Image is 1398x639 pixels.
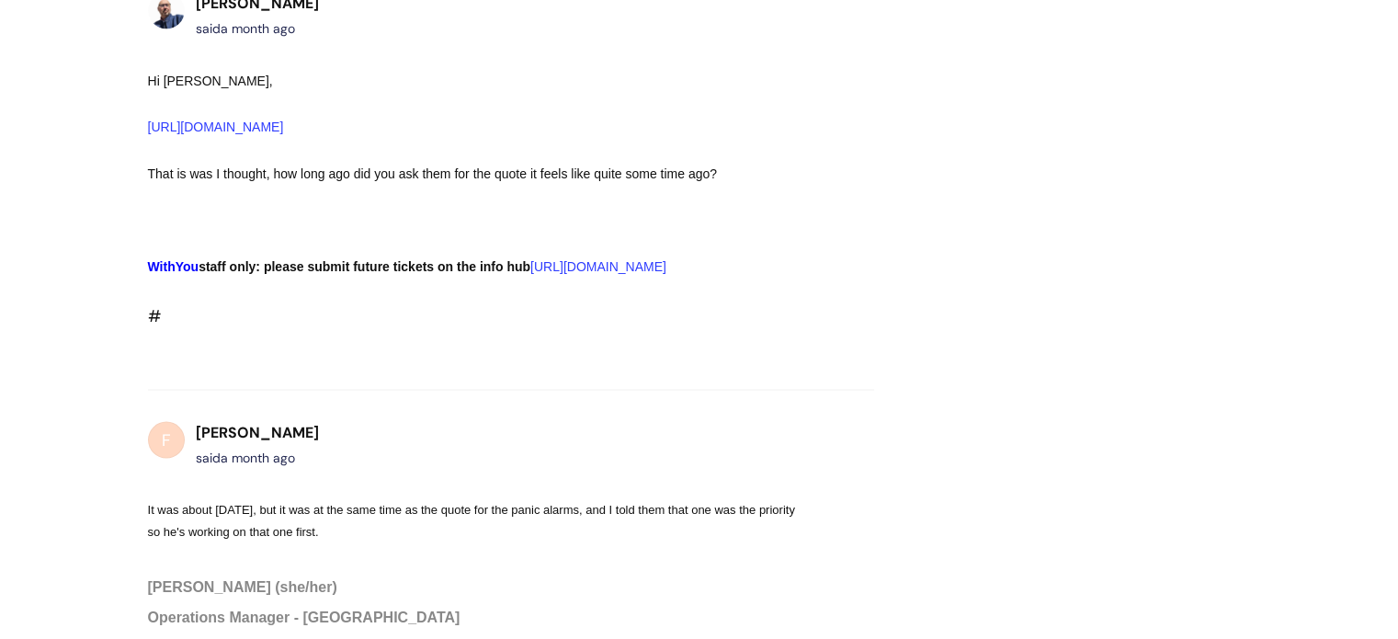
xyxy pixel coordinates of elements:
[196,447,319,470] div: said
[148,163,808,186] div: That is was I thought, how long ago did you ask them for the quote it feels like quite some time ...
[148,579,337,595] b: [PERSON_NAME] (she/her)
[148,70,808,331] div: #
[196,423,319,442] b: [PERSON_NAME]
[530,259,666,274] a: [URL][DOMAIN_NAME]
[148,70,808,140] div: Hi [PERSON_NAME],
[148,422,185,459] div: F
[221,20,295,37] span: Wed, 20 Aug, 2025 at 12:35 PM
[148,499,808,542] div: It was about [DATE], but it was at the same time as the quote for the panic alarms, and I told th...
[148,259,199,274] span: WithYou
[221,450,295,466] span: Wed, 20 Aug, 2025 at 12:37 PM
[196,17,319,40] div: said
[148,120,284,134] a: [URL][DOMAIN_NAME]
[148,259,531,274] strong: staff only: please submit future tickets on the info hub
[148,610,460,625] b: Operations Manager - [GEOGRAPHIC_DATA]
